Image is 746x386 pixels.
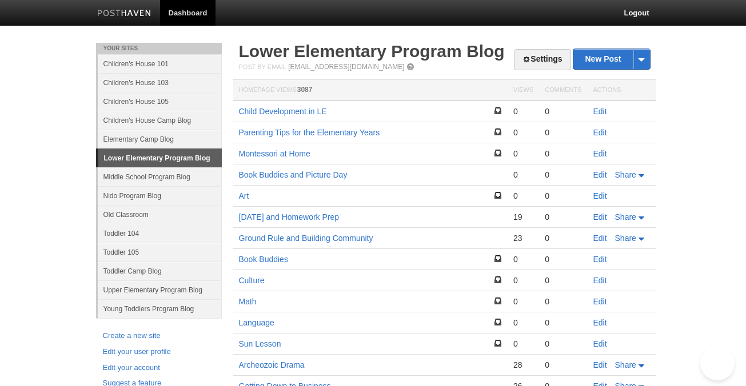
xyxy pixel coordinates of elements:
[545,317,581,328] div: 0
[239,339,281,348] a: Sun Lesson
[593,234,607,243] a: Edit
[98,205,222,224] a: Old Classroom
[513,233,533,243] div: 23
[98,186,222,205] a: Nido Program Blog
[103,362,215,374] a: Edit your account
[98,280,222,299] a: Upper Elementary Program Blog
[239,212,340,222] a: [DATE] and Homework Prep
[513,191,533,201] div: 0
[700,346,735,380] iframe: Help Scout Beacon - Open
[513,339,533,349] div: 0
[98,130,222,148] a: Elementary Camp Blog
[545,233,581,243] div: 0
[98,299,222,318] a: Young Toddlers Program Blog
[239,128,380,137] a: Parenting Tips for the Elementary Years
[513,148,533,159] div: 0
[545,296,581,307] div: 0
[103,330,215,342] a: Create a new site
[545,106,581,116] div: 0
[545,148,581,159] div: 0
[513,170,533,180] div: 0
[239,360,305,369] a: Archeozoic Drama
[539,80,587,101] th: Comments
[508,80,539,101] th: Views
[297,86,313,94] span: 3087
[239,149,310,158] a: Montessori at Home
[593,360,607,369] a: Edit
[545,254,581,264] div: 0
[593,191,607,200] a: Edit
[239,297,257,306] a: Math
[513,127,533,138] div: 0
[615,212,636,222] span: Share
[588,80,656,101] th: Actions
[103,346,215,358] a: Edit your user profile
[513,275,533,286] div: 0
[513,254,533,264] div: 0
[239,42,505,61] a: Lower Elementary Program Blog
[593,318,607,327] a: Edit
[593,255,607,264] a: Edit
[615,170,636,179] span: Share
[98,92,222,111] a: Children's House 105
[98,262,222,280] a: Toddler Camp Blog
[593,128,607,137] a: Edit
[239,63,286,70] span: Post by Email
[239,170,348,179] a: Book Buddies and Picture Day
[545,191,581,201] div: 0
[98,167,222,186] a: Middle School Program Blog
[593,276,607,285] a: Edit
[97,10,151,18] img: Posthaven-bar
[513,317,533,328] div: 0
[593,339,607,348] a: Edit
[513,296,533,307] div: 0
[514,49,571,70] a: Settings
[593,297,607,306] a: Edit
[593,149,607,158] a: Edit
[593,107,607,116] a: Edit
[545,212,581,222] div: 0
[513,360,533,370] div: 28
[239,255,288,264] a: Book Buddies
[593,170,607,179] a: Edit
[615,234,636,243] span: Share
[98,224,222,243] a: Toddler 104
[239,191,249,200] a: Art
[233,80,508,101] th: Homepage Views
[545,360,581,370] div: 0
[98,243,222,262] a: Toddler 105
[98,111,222,130] a: Children's House Camp Blog
[545,339,581,349] div: 0
[98,54,222,73] a: Children's House 101
[239,107,327,116] a: Child Development in LE
[239,234,373,243] a: Ground Rule and Building Community
[98,73,222,92] a: Children's House 103
[615,360,636,369] span: Share
[239,276,265,285] a: Culture
[239,318,274,327] a: Language
[545,127,581,138] div: 0
[288,63,404,71] a: [EMAIL_ADDRESS][DOMAIN_NAME]
[513,212,533,222] div: 19
[513,106,533,116] div: 0
[545,275,581,286] div: 0
[573,49,649,69] a: New Post
[593,212,607,222] a: Edit
[96,43,222,54] li: Your Sites
[98,149,222,167] a: Lower Elementary Program Blog
[545,170,581,180] div: 0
